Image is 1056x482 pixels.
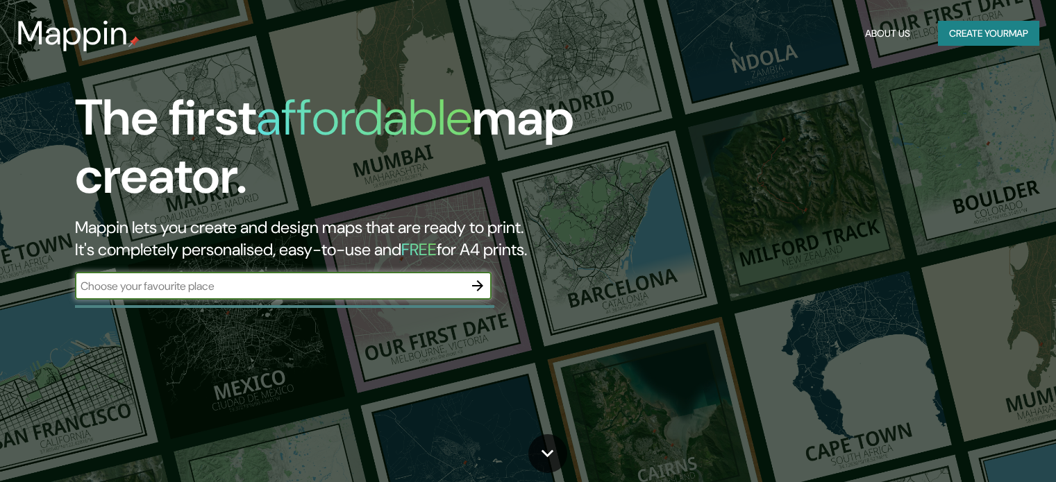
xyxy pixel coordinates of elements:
h5: FREE [401,239,437,260]
h2: Mappin lets you create and design maps that are ready to print. It's completely personalised, eas... [75,216,603,261]
h1: affordable [256,85,472,150]
h1: The first map creator. [75,89,603,216]
input: Choose your favourite place [75,278,464,294]
h3: Mappin [17,14,128,53]
button: Create yourmap [938,21,1039,46]
button: About Us [860,21,916,46]
img: mappin-pin [128,36,140,47]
